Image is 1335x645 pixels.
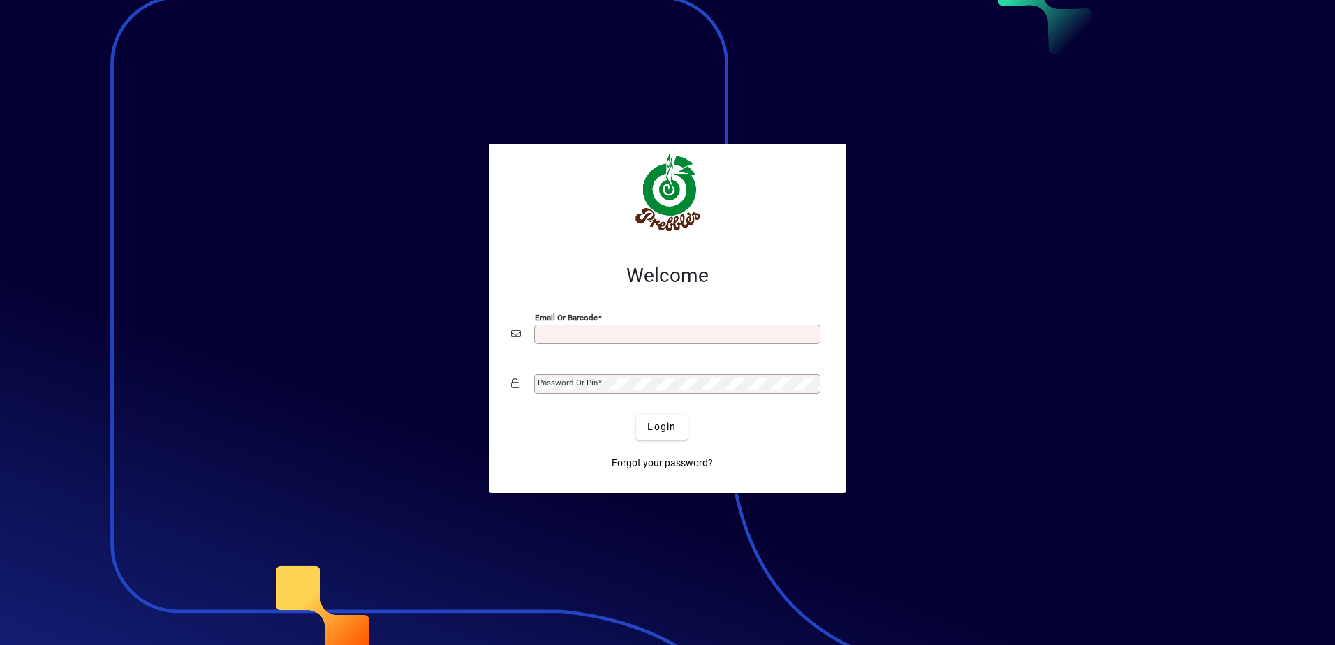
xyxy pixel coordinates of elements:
mat-label: Email or Barcode [535,312,598,322]
button: Login [636,415,687,440]
a: Forgot your password? [606,451,718,476]
h2: Welcome [511,264,824,288]
mat-label: Password or Pin [538,378,598,387]
span: Forgot your password? [612,456,713,470]
span: Login [647,420,676,434]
